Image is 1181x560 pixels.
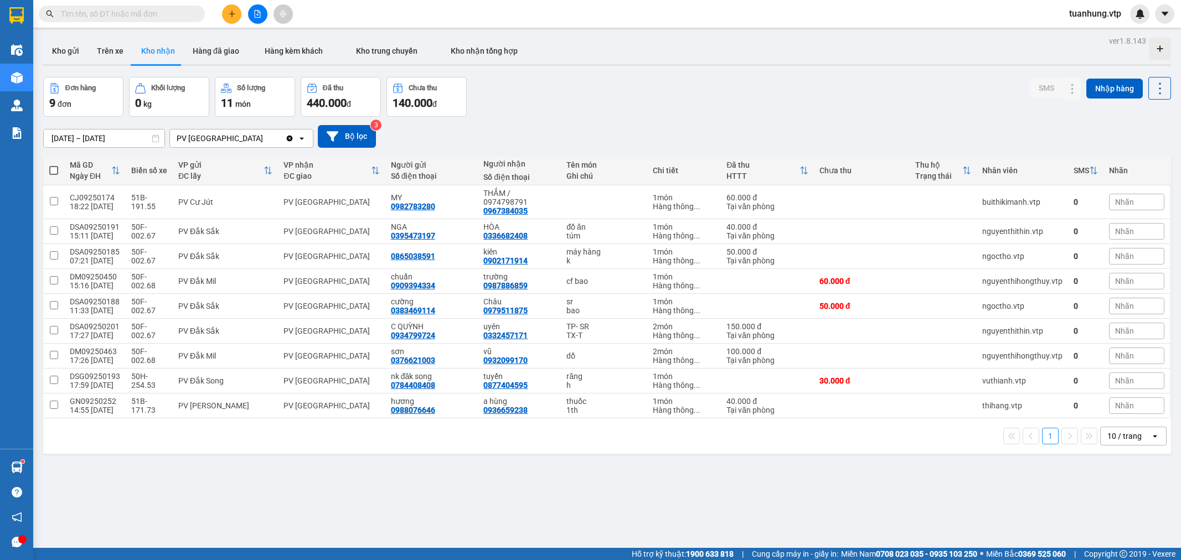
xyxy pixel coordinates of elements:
div: PV Cư Jút [178,198,272,206]
div: HÒA [483,222,555,231]
div: DSA09250188 [70,297,120,306]
span: 9 [49,96,55,110]
div: 50.000 đ [726,247,808,256]
div: nguyenthithin.vtp [982,227,1063,236]
th: Toggle SortBy [910,156,977,185]
div: 50F-002.68 [131,347,167,365]
div: Ghi chú [566,172,642,180]
div: MY [391,193,473,202]
sup: 3 [370,120,381,131]
div: 0784408408 [391,381,435,390]
strong: 0369 525 060 [1018,549,1066,558]
div: 0934799724 [391,331,435,340]
div: TX-T [566,331,642,340]
img: warehouse-icon [11,44,23,56]
div: 0988076646 [391,406,435,414]
span: 0 [135,96,141,110]
span: ... [694,202,700,211]
div: VP gửi [178,160,264,169]
span: Hỗ trợ kỹ thuật: [632,548,734,560]
div: PV Đắk Sắk [178,252,272,261]
div: ver 1.8.143 [1109,35,1146,47]
div: PV [GEOGRAPHIC_DATA] [177,133,263,144]
img: icon-new-feature [1135,9,1145,19]
img: warehouse-icon [11,100,23,111]
div: PV [GEOGRAPHIC_DATA] [283,302,379,310]
div: Đơn hàng [65,84,96,92]
button: Nhập hàng [1086,79,1143,98]
div: vũ [483,347,555,356]
div: DM09250463 [70,347,120,356]
div: 40.000 đ [726,222,808,231]
div: đồ ăn [566,222,642,231]
span: Cung cấp máy in - giấy in: [752,548,838,560]
div: 0 [1074,277,1098,286]
span: Nhãn [1115,277,1134,286]
span: ... [694,381,700,390]
div: sơn [391,347,473,356]
div: Khối lượng [151,84,185,92]
span: tuanhung.vtp [1060,7,1130,20]
div: PV Đắk Song [178,376,272,385]
div: PV Đắk Sắk [178,227,272,236]
div: DSA09250201 [70,322,120,331]
div: Tại văn phòng [726,256,808,265]
div: HTTT [726,172,800,180]
div: ĐC lấy [178,172,264,180]
div: ngoctho.vtp [982,252,1063,261]
div: Chưa thu [409,84,437,92]
div: PV [GEOGRAPHIC_DATA] [283,376,379,385]
span: đ [347,100,351,108]
span: | [742,548,744,560]
span: Nhãn [1115,252,1134,261]
div: PV [GEOGRAPHIC_DATA] [283,198,379,206]
div: 1 món [653,397,715,406]
span: file-add [254,10,261,18]
div: Hàng thông thường [653,381,715,390]
div: Hàng thông thường [653,231,715,240]
sup: 1 [21,460,24,463]
div: Tạo kho hàng mới [1149,38,1171,60]
span: ⚪️ [980,552,983,556]
th: Toggle SortBy [721,156,814,185]
span: caret-down [1160,9,1170,19]
svg: Clear value [285,134,294,143]
th: Toggle SortBy [278,156,385,185]
span: Hàng kèm khách [265,46,323,55]
div: 50H-254.53 [131,372,167,390]
strong: 1900 633 818 [686,549,734,558]
button: SMS [1030,78,1063,98]
span: plus [228,10,236,18]
span: ... [694,256,700,265]
div: 2 món [653,322,715,331]
span: Nhãn [1115,351,1134,360]
input: Selected PV Tân Bình. [264,133,265,144]
span: 11 [221,96,233,110]
div: 0982783280 [391,202,435,211]
input: Select a date range. [44,129,164,147]
div: uyên [483,322,555,331]
div: h [566,381,642,390]
div: cf bao [566,277,642,286]
div: nguyenthihongthuy.vtp [982,351,1063,360]
span: ... [694,331,700,340]
div: C QUỲNH [391,322,473,331]
div: Hàng thông thường [653,306,715,315]
img: warehouse-icon [11,462,23,473]
div: buithikimanh.vtp [982,198,1063,206]
div: Đã thu [726,160,800,169]
div: TP- SR [566,322,642,331]
div: Châu [483,297,555,306]
th: Toggle SortBy [64,156,126,185]
div: thihang.vtp [982,401,1063,410]
span: aim [279,10,287,18]
span: kg [143,100,152,108]
span: Nhãn [1115,376,1134,385]
span: Kho trung chuyển [356,46,417,55]
div: k [566,256,642,265]
div: 18:22 [DATE] [70,202,120,211]
span: ... [694,231,700,240]
div: 0332457171 [483,331,528,340]
th: Toggle SortBy [173,156,278,185]
div: vuthianh.vtp [982,376,1063,385]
